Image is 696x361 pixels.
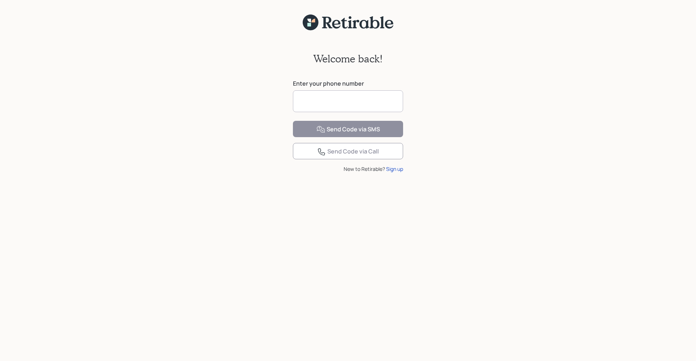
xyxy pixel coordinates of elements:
[317,147,379,156] div: Send Code via Call
[316,125,380,134] div: Send Code via SMS
[293,143,403,159] button: Send Code via Call
[386,165,403,173] div: Sign up
[313,53,383,65] h2: Welcome back!
[293,121,403,137] button: Send Code via SMS
[293,79,403,87] label: Enter your phone number
[293,165,403,173] div: New to Retirable?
